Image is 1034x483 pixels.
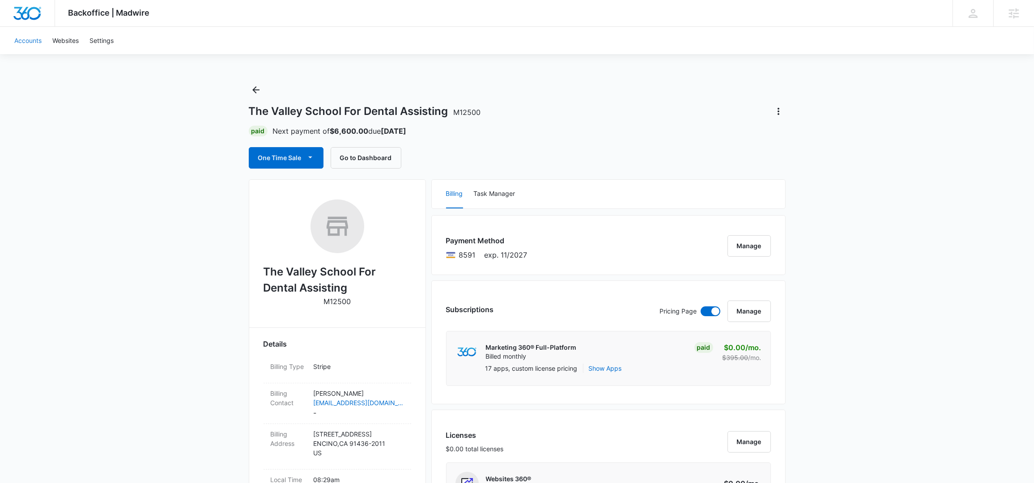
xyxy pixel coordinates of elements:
[331,147,401,169] button: Go to Dashboard
[249,147,323,169] button: One Time Sale
[314,389,404,398] p: [PERSON_NAME]
[314,389,404,418] dd: -
[771,104,786,119] button: Actions
[249,105,481,118] h1: The Valley School For Dental Assisting
[271,362,306,371] dt: Billing Type
[264,424,411,470] div: Billing Address[STREET_ADDRESS]ENCINO,CA 91436-2011US
[486,343,577,352] p: Marketing 360® Full-Platform
[381,127,407,136] strong: [DATE]
[723,354,749,361] s: $395.00
[314,362,404,371] p: Stripe
[728,301,771,322] button: Manage
[694,342,713,353] div: Paid
[446,235,528,246] h3: Payment Method
[719,342,762,353] p: $0.00
[264,356,411,383] div: Billing TypeStripe
[446,180,463,208] button: Billing
[271,429,306,448] dt: Billing Address
[330,127,369,136] strong: $6,600.00
[459,250,476,260] span: Visa ending with
[264,339,287,349] span: Details
[485,250,528,260] span: exp. 11/2027
[660,306,697,316] p: Pricing Page
[446,430,504,441] h3: Licenses
[271,389,306,407] dt: Billing Contact
[728,235,771,257] button: Manage
[9,27,47,54] a: Accounts
[589,364,622,373] button: Show Apps
[323,296,351,307] p: M12500
[446,304,494,315] h3: Subscriptions
[486,352,577,361] p: Billed monthly
[454,108,481,117] span: M12500
[749,354,762,361] span: /mo.
[446,444,504,453] p: $0.00 total licenses
[273,126,407,136] p: Next payment of due
[249,126,268,136] div: Paid
[728,431,771,453] button: Manage
[264,383,411,424] div: Billing Contact[PERSON_NAME][EMAIL_ADDRESS][DOMAIN_NAME]-
[249,83,263,97] button: Back
[68,8,150,17] span: Backoffice | Madwire
[84,27,119,54] a: Settings
[47,27,84,54] a: Websites
[314,429,404,458] p: [STREET_ADDRESS] ENCINO , CA 91436-2011 US
[485,364,578,373] p: 17 apps, custom license pricing
[457,347,477,357] img: marketing360Logo
[314,398,404,407] a: [EMAIL_ADDRESS][DOMAIN_NAME]
[264,264,411,296] h2: The Valley School For Dental Assisting
[474,180,515,208] button: Task Manager
[746,343,762,352] span: /mo.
